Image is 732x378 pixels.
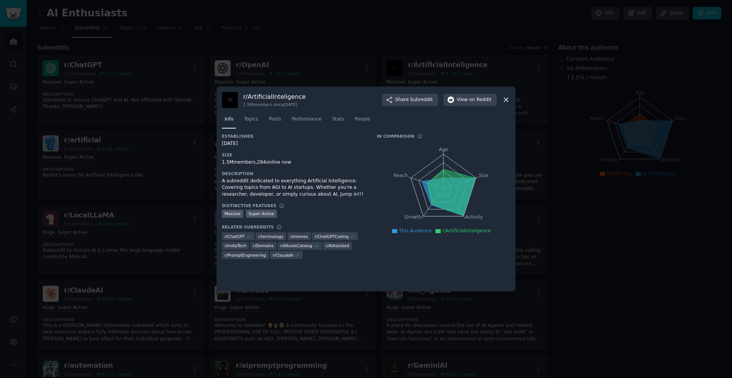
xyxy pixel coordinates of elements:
[222,203,276,208] h3: Distinctive Features
[469,97,491,103] span: on Reddit
[410,97,433,103] span: Subreddit
[290,234,308,239] span: r/ memes
[479,172,488,178] tspan: Size
[352,113,373,129] a: People
[258,234,283,239] span: r/ technology
[315,234,348,239] span: r/ ChatGPTCoding
[439,147,448,152] tspan: Age
[292,116,321,123] span: Performance
[222,210,243,218] div: Massive
[222,134,366,139] h3: Established
[225,234,245,239] span: r/ ChatGPT
[466,214,483,220] tspan: Activity
[355,116,370,123] span: People
[241,113,261,129] a: Topics
[246,210,277,218] div: Super Active
[244,116,258,123] span: Topics
[222,152,366,158] h3: Size
[269,116,281,123] span: Posts
[399,228,432,233] span: This Audience
[225,243,246,248] span: r/ IndiaTech
[393,172,408,178] tspan: Reach
[253,243,274,248] span: r/ Domains
[266,113,284,129] a: Posts
[222,92,238,108] img: ArtificialInteligence
[222,140,366,147] div: [DATE]
[442,228,491,233] span: r/ArtificialInteligence
[377,134,414,139] h3: In Comparison
[443,94,497,106] button: Viewon Reddit
[326,243,349,248] span: r/ AIAssisted
[222,224,274,230] h3: Related Subreddits
[225,116,233,123] span: Info
[395,97,433,103] span: Share
[280,243,312,248] span: r/ AItoolsCatalog
[289,113,324,129] a: Performance
[222,159,366,166] div: 1.5M members, 284 online now
[273,253,294,258] span: r/ ClaudeAI
[405,214,421,220] tspan: Growth
[243,93,306,101] h3: r/ ArtificialInteligence
[382,94,438,106] button: ShareSubreddit
[225,253,266,258] span: r/ PromptEngineering
[457,97,491,103] span: View
[222,171,366,176] h3: Description
[329,113,347,129] a: Stats
[222,178,366,198] div: A subreddit dedicated to everything Artificial Intelligence. Covering topics from AGI to AI start...
[243,102,306,107] div: 1.5M members since [DATE]
[222,113,236,129] a: Info
[332,116,344,123] span: Stats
